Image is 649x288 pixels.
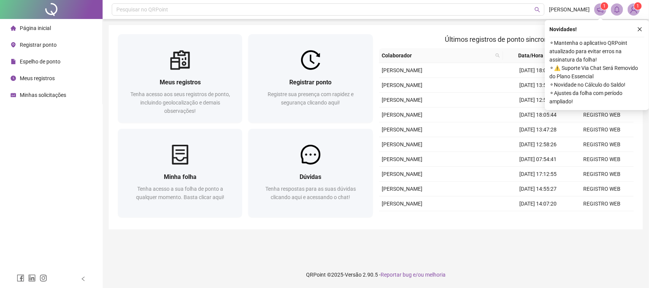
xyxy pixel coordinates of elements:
td: [DATE] 07:40:05 [506,211,570,226]
span: linkedin [28,274,36,282]
td: REGISTRO WEB [570,108,634,122]
th: Data/Hora [503,48,565,63]
td: [DATE] 17:12:55 [506,167,570,182]
span: ⚬ Ajustes da folha com período ampliado! [549,89,644,106]
span: search [494,50,501,61]
a: Meus registrosTenha acesso aos seus registros de ponto, incluindo geolocalização e demais observa... [118,34,242,123]
span: environment [11,42,16,47]
span: [PERSON_NAME] [382,82,423,88]
span: ⚬ Novidade no Cálculo do Saldo! [549,81,644,89]
span: [PERSON_NAME] [382,141,423,147]
span: [PERSON_NAME] [382,127,423,133]
span: [PERSON_NAME] [382,97,423,103]
td: REGISTRO WEB [570,137,634,152]
sup: Atualize o seu contato no menu Meus Dados [634,2,642,10]
span: file [11,59,16,64]
span: schedule [11,92,16,98]
span: Dúvidas [300,173,321,180]
span: notification [597,6,604,13]
span: [PERSON_NAME] [382,201,423,207]
span: Versão [345,272,362,278]
span: search [535,7,540,13]
td: REGISTRO WEB [570,152,634,167]
span: [PERSON_NAME] [382,112,423,118]
td: REGISTRO WEB [570,122,634,137]
span: [PERSON_NAME] [382,67,423,73]
td: [DATE] 13:53:31 [506,78,570,93]
a: DúvidasTenha respostas para as suas dúvidas clicando aqui e acessando o chat! [248,129,373,217]
td: [DATE] 18:01:35 [506,63,570,78]
span: Meus registros [20,75,55,81]
span: ⚬ Mantenha o aplicativo QRPoint atualizado para evitar erros na assinatura da folha! [549,39,644,64]
td: [DATE] 18:05:44 [506,108,570,122]
span: [PERSON_NAME] [549,5,590,14]
span: clock-circle [11,76,16,81]
span: [PERSON_NAME] [382,186,423,192]
td: REGISTRO WEB [570,182,634,196]
span: Registre sua presença com rapidez e segurança clicando aqui! [268,91,354,106]
span: Espelho de ponto [20,59,60,65]
span: left [81,276,86,282]
span: bell [614,6,620,13]
span: Registrar ponto [20,42,57,48]
a: Minha folhaTenha acesso a sua folha de ponto a qualquer momento. Basta clicar aqui! [118,129,242,217]
span: Últimos registros de ponto sincronizados [445,35,568,43]
a: Registrar pontoRegistre sua presença com rapidez e segurança clicando aqui! [248,34,373,123]
td: REGISTRO WEB [570,211,634,226]
span: Página inicial [20,25,51,31]
span: Tenha respostas para as suas dúvidas clicando aqui e acessando o chat! [265,186,356,200]
span: Novidades ! [549,25,577,33]
td: [DATE] 12:51:10 [506,93,570,108]
span: Meus registros [160,79,201,86]
td: [DATE] 13:47:28 [506,122,570,137]
span: search [495,53,500,58]
span: [PERSON_NAME] [382,156,423,162]
span: ⚬ ⚠️ Suporte Via Chat Será Removido do Plano Essencial [549,64,644,81]
span: instagram [40,274,47,282]
span: 1 [603,3,606,9]
span: Tenha acesso a sua folha de ponto a qualquer momento. Basta clicar aqui! [136,186,224,200]
sup: 1 [601,2,608,10]
td: [DATE] 14:07:20 [506,196,570,211]
span: close [637,27,643,32]
td: REGISTRO WEB [570,196,634,211]
span: 1 [637,3,639,9]
footer: QRPoint © 2025 - 2.90.5 - [103,261,649,288]
td: [DATE] 14:55:27 [506,182,570,196]
span: Tenha acesso aos seus registros de ponto, incluindo geolocalização e demais observações! [130,91,230,114]
img: 84182 [628,4,639,15]
td: REGISTRO WEB [570,167,634,182]
span: Minhas solicitações [20,92,66,98]
span: Registrar ponto [289,79,332,86]
td: [DATE] 07:54:41 [506,152,570,167]
span: Reportar bug e/ou melhoria [381,272,446,278]
td: [DATE] 12:58:26 [506,137,570,152]
span: home [11,25,16,31]
span: facebook [17,274,24,282]
span: Data/Hora [506,51,556,60]
span: Minha folha [164,173,197,180]
span: [PERSON_NAME] [382,171,423,177]
span: Colaborador [382,51,492,60]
